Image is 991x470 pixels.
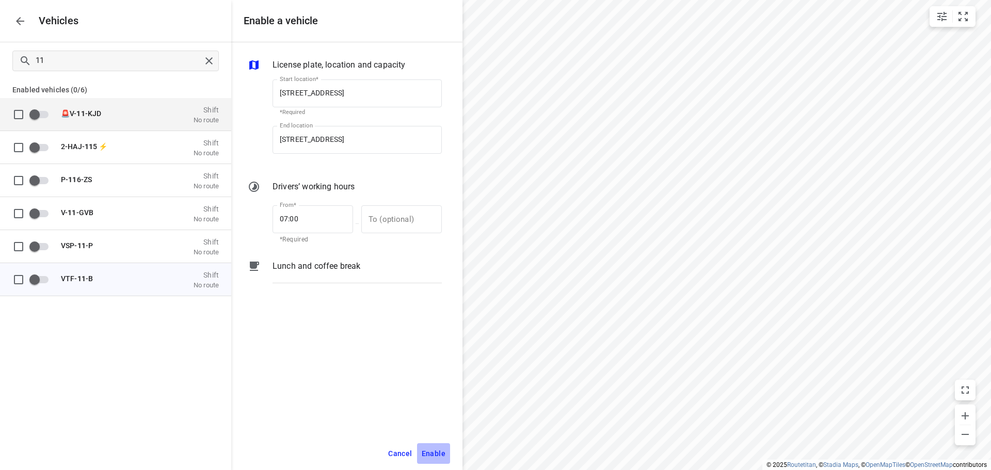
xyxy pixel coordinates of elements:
p: No route [194,149,219,157]
p: No route [194,215,219,223]
a: OpenStreetMap [910,461,953,468]
span: 🚨V- -KJD [61,109,101,117]
p: Shift [194,138,219,147]
span: V- -GVB [61,208,93,216]
span: Cancel [388,447,412,460]
b: 11 [68,175,76,183]
p: Lunch and coffee break [273,260,360,272]
b: 11 [77,241,86,249]
p: No route [194,281,219,289]
span: Enable [29,170,55,190]
a: Routetitan [787,461,816,468]
button: Fit zoom [953,6,973,27]
p: *Required [280,109,435,116]
span: Enable [29,203,55,223]
p: No route [194,116,219,124]
button: Enable [417,443,450,464]
p: Shift [194,105,219,114]
p: Shift [194,204,219,213]
div: small contained button group [930,6,976,27]
b: 11 [76,109,85,117]
a: OpenMapTiles [866,461,905,468]
b: 11 [85,142,93,150]
span: P- 6-ZS [61,175,92,183]
div: Drivers’ working hours [248,181,442,195]
p: — [353,220,361,228]
span: Enable [29,137,55,157]
span: Enable [29,104,55,124]
p: No route [194,182,219,190]
p: *Required [280,235,346,245]
h5: Enable a vehicle [244,15,318,27]
p: No route [194,248,219,256]
div: Lunch and coffee break [248,260,442,291]
div: License plate, location and capacity [248,59,442,73]
span: Enable [29,236,55,256]
b: 11 [77,274,86,282]
span: Enable [29,269,55,289]
span: VSP- -P [61,241,93,249]
p: Drivers’ working hours [273,181,355,193]
b: 11 [68,208,76,216]
p: Shift [194,237,219,246]
p: License plate, location and capacity [273,59,405,71]
span: VTF- -B [61,274,93,282]
li: © 2025 , © , © © contributors [766,461,987,468]
a: Stadia Maps [823,461,858,468]
input: Search vehicles [36,53,201,69]
p: Vehicles [30,15,79,27]
span: 2-HAJ- 5 ⚡ [61,142,107,150]
button: Map settings [932,6,952,27]
span: Enable [422,447,445,460]
button: Cancel [383,443,417,464]
p: Shift [194,171,219,180]
p: Shift [194,270,219,279]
